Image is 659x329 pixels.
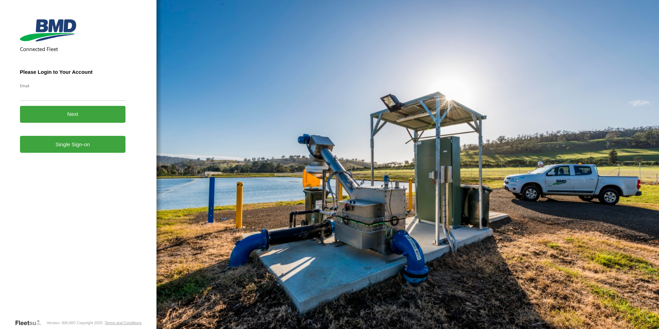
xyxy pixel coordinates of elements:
div: © Copyright 2025 - [73,321,142,325]
h3: Please Login to Your Account [20,69,126,75]
img: BMD [20,19,76,41]
label: Email [20,83,126,88]
button: Next [20,106,126,123]
a: Visit our Website [15,319,47,326]
a: Terms and Conditions [105,321,141,325]
div: Version: 306.00 [47,321,73,325]
a: Single Sign-on [20,136,126,153]
h2: Connected Fleet [20,46,126,52]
